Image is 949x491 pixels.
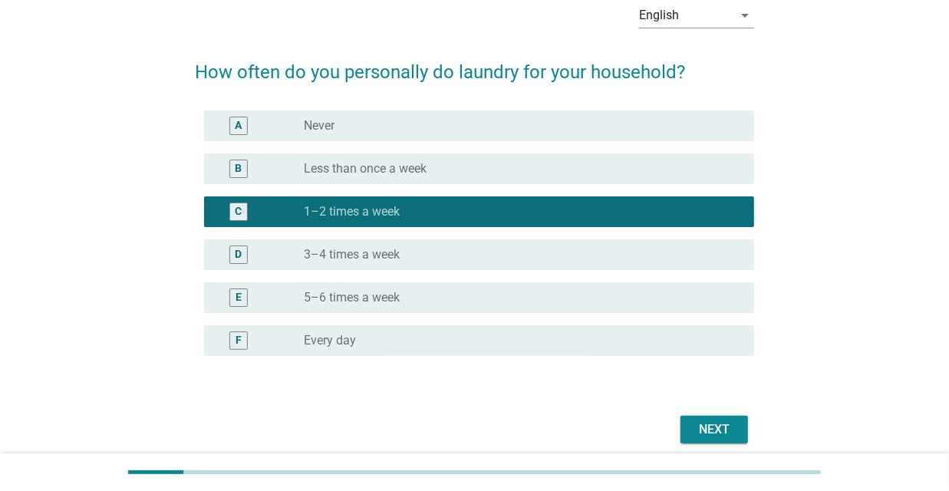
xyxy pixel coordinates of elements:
[693,420,736,439] div: Next
[304,161,427,176] label: Less than once a week
[235,160,242,176] div: B
[304,204,400,219] label: 1–2 times a week
[235,246,242,262] div: D
[680,416,748,443] button: Next
[304,118,334,133] label: Never
[304,247,400,262] label: 3–4 times a week
[236,289,242,305] div: E
[236,332,242,348] div: F
[304,333,356,348] label: Every day
[235,203,242,219] div: C
[639,8,679,22] div: English
[195,43,754,86] h2: How often do you personally do laundry for your household?
[736,6,754,25] i: arrow_drop_down
[304,290,400,305] label: 5–6 times a week
[235,117,242,133] div: A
